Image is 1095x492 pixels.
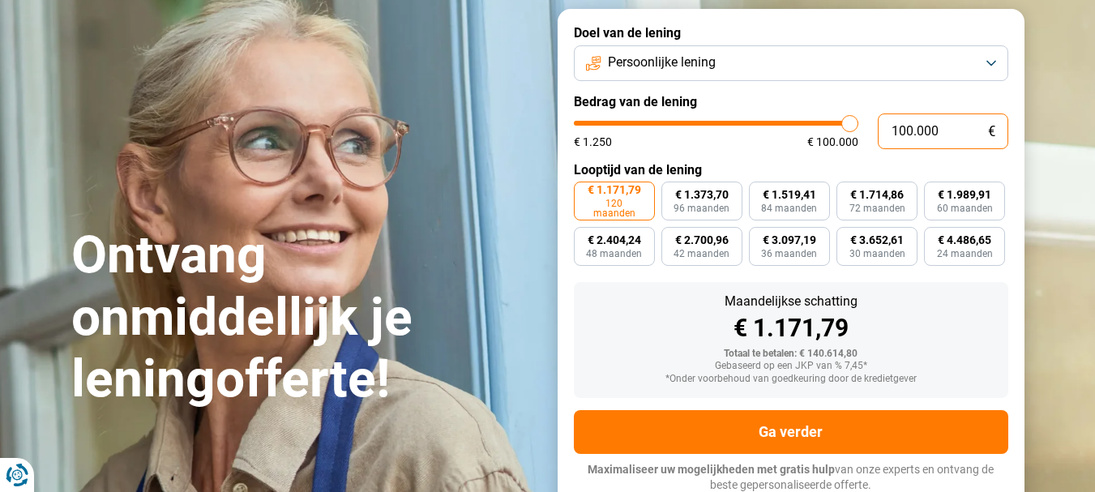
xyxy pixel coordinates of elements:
label: Bedrag van de lening [574,94,1008,109]
span: € 1.989,91 [938,189,991,200]
span: € 4.486,65 [938,234,991,246]
label: Looptijd van de lening [574,162,1008,178]
span: 48 maanden [586,249,642,259]
span: € 3.652,61 [850,234,904,246]
span: € 1.373,70 [675,189,729,200]
label: Doel van de lening [574,25,1008,41]
span: € [988,125,995,139]
span: € 1.519,41 [763,189,816,200]
span: Maximaliseer uw mogelijkheden met gratis hulp [588,463,835,476]
span: 42 maanden [674,249,729,259]
div: *Onder voorbehoud van goedkeuring door de kredietgever [587,374,995,385]
div: Gebaseerd op een JKP van % 7,45* [587,361,995,372]
div: € 1.171,79 [587,316,995,340]
span: 24 maanden [937,249,993,259]
button: Persoonlijke lening [574,45,1008,81]
span: 72 maanden [849,203,905,213]
div: Totaal te betalen: € 140.614,80 [587,349,995,360]
span: 60 maanden [937,203,993,213]
span: € 2.404,24 [588,234,641,246]
span: 84 maanden [761,203,817,213]
span: 120 maanden [584,199,644,218]
span: Persoonlijke lening [608,53,716,71]
span: € 1.250 [574,136,612,148]
span: € 100.000 [807,136,858,148]
span: € 1.171,79 [588,184,641,195]
div: Maandelijkse schatting [587,295,995,308]
button: Ga verder [574,410,1008,454]
span: 96 maanden [674,203,729,213]
h1: Ontvang onmiddellijk je leningofferte! [71,225,538,411]
span: € 2.700,96 [675,234,729,246]
span: 30 maanden [849,249,905,259]
span: € 1.714,86 [850,189,904,200]
span: € 3.097,19 [763,234,816,246]
span: 36 maanden [761,249,817,259]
